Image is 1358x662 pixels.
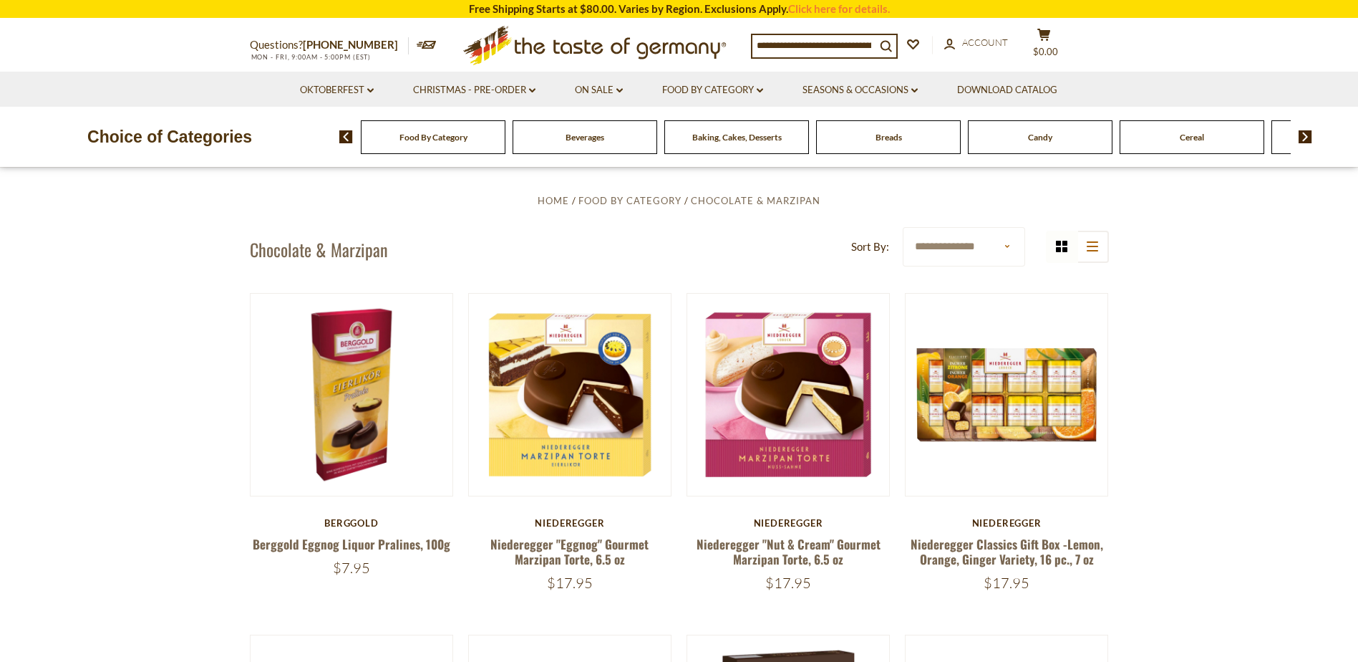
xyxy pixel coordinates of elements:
[333,559,370,577] span: $7.95
[578,195,682,206] a: Food By Category
[339,130,353,143] img: previous arrow
[1180,132,1204,143] a: Cereal
[802,82,918,98] a: Seasons & Occasions
[253,535,450,553] a: Berggold Eggnog Liquor Pralines, 100g
[250,53,372,61] span: MON - FRI, 9:00AM - 5:00PM (EST)
[662,82,763,98] a: Food By Category
[251,294,453,496] img: Berggold Eggnog Liquor Pralines, 100g
[399,132,467,143] a: Food By Category
[765,574,811,592] span: $17.95
[468,517,672,529] div: Niederegger
[984,574,1029,592] span: $17.95
[1033,46,1058,57] span: $0.00
[413,82,535,98] a: Christmas - PRE-ORDER
[851,238,889,256] label: Sort By:
[692,132,782,143] a: Baking, Cakes, Desserts
[303,38,398,51] a: [PHONE_NUMBER]
[962,37,1008,48] span: Account
[250,36,409,54] p: Questions?
[905,517,1109,529] div: Niederegger
[575,82,623,98] a: On Sale
[788,2,890,15] a: Click here for details.
[1028,132,1052,143] a: Candy
[538,195,569,206] a: Home
[547,574,593,592] span: $17.95
[911,535,1103,568] a: Niederegger Classics Gift Box -Lemon, Orange, Ginger Variety, 16 pc., 7 oz
[469,294,671,496] img: Niederegger "Eggnog" Gourmet Marzipan Torte, 6.5 oz
[1299,130,1312,143] img: next arrow
[957,82,1057,98] a: Download Catalog
[566,132,604,143] a: Beverages
[250,239,388,260] h1: Chocolate & Marzipan
[490,535,649,568] a: Niederegger "Eggnog" Gourmet Marzipan Torte, 6.5 oz
[687,517,891,529] div: Niederegger
[876,132,902,143] a: Breads
[687,294,890,496] img: Niederegger "Nut & Cream" Gourmet Marzipan Torte, 6.5 oz
[250,517,454,529] div: Berggold
[906,294,1108,496] img: Niederegger Classics Gift Box -Lemon, Orange, Ginger Variety, 16 pc., 7 oz
[691,195,820,206] a: Chocolate & Marzipan
[944,35,1008,51] a: Account
[697,535,881,568] a: Niederegger "Nut & Cream" Gourmet Marzipan Torte, 6.5 oz
[1023,28,1066,64] button: $0.00
[300,82,374,98] a: Oktoberfest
